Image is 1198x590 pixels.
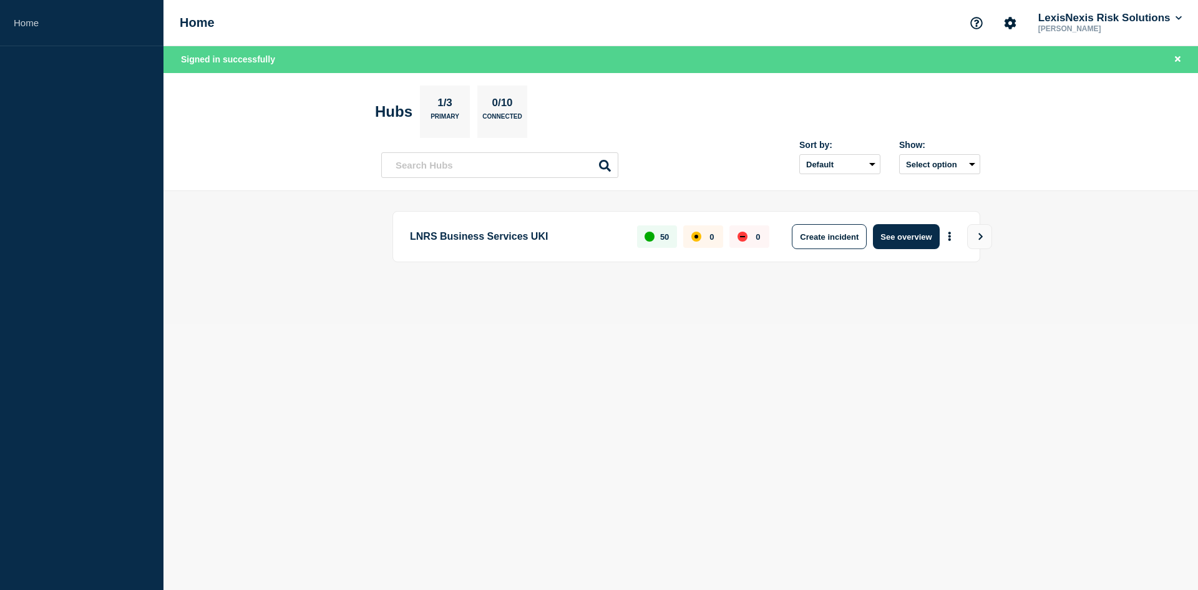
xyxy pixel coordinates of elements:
[180,16,215,30] h1: Home
[1170,52,1186,67] button: Close banner
[799,154,880,174] select: Sort by
[482,113,522,126] p: Connected
[942,225,958,248] button: More actions
[709,232,714,242] p: 0
[181,54,275,64] span: Signed in successfully
[433,97,457,113] p: 1/3
[645,232,655,242] div: up
[1036,12,1184,24] button: LexisNexis Risk Solutions
[1036,24,1166,33] p: [PERSON_NAME]
[756,232,760,242] p: 0
[799,140,880,150] div: Sort by:
[792,224,867,249] button: Create incident
[899,140,980,150] div: Show:
[967,224,992,249] button: View
[997,10,1023,36] button: Account settings
[873,224,939,249] button: See overview
[410,224,623,249] p: LNRS Business Services UKI
[963,10,990,36] button: Support
[381,152,618,178] input: Search Hubs
[738,232,748,242] div: down
[660,232,669,242] p: 50
[375,103,412,120] h2: Hubs
[431,113,459,126] p: Primary
[487,97,517,113] p: 0/10
[899,154,980,174] button: Select option
[691,232,701,242] div: affected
